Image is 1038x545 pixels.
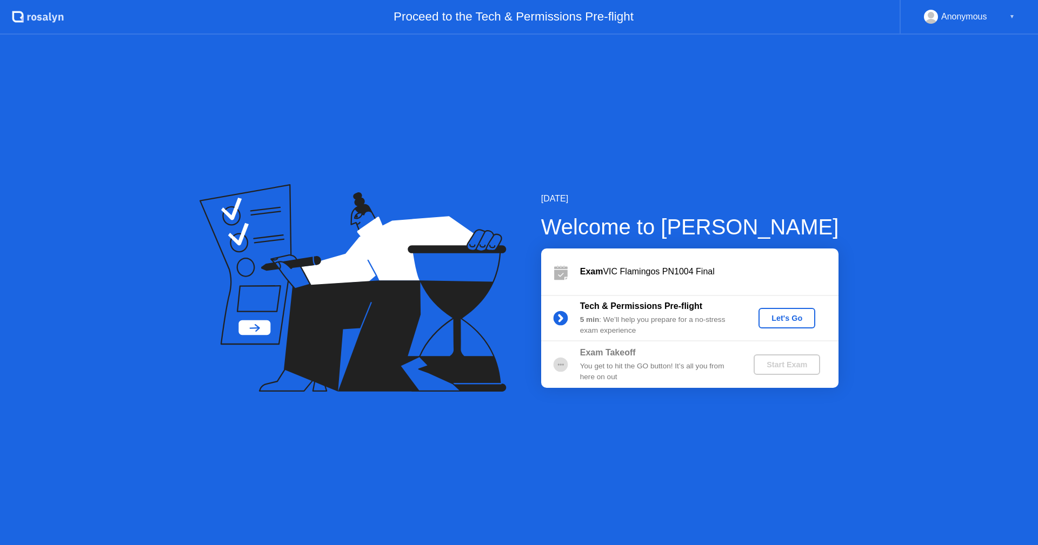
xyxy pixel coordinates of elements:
b: Exam [580,267,603,276]
b: 5 min [580,315,600,324]
b: Tech & Permissions Pre-flight [580,301,702,311]
div: Start Exam [758,360,816,369]
div: : We’ll help you prepare for a no-stress exam experience [580,314,736,337]
div: [DATE] [541,192,839,205]
div: Anonymous [941,10,987,24]
div: You get to hit the GO button! It’s all you from here on out [580,361,736,383]
b: Exam Takeoff [580,348,636,357]
div: VIC Flamingos PN1004 Final [580,265,839,278]
div: Let's Go [763,314,811,322]
button: Let's Go [758,308,815,328]
div: Welcome to [PERSON_NAME] [541,211,839,243]
button: Start Exam [754,354,820,375]
div: ▼ [1009,10,1015,24]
